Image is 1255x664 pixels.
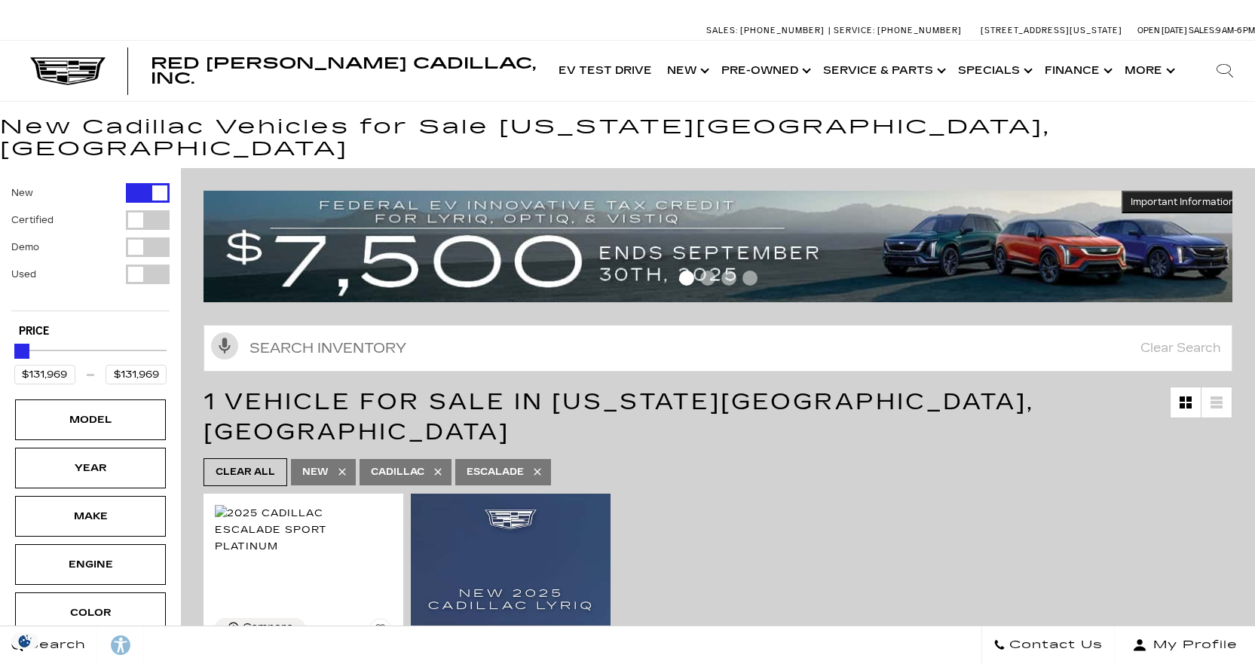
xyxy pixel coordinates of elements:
[828,26,966,35] a: Service: [PHONE_NUMBER]
[151,56,536,86] a: Red [PERSON_NAME] Cadillac, Inc.
[216,463,275,482] span: Clear All
[15,592,166,633] div: ColorColor
[551,41,660,101] a: EV Test Drive
[53,508,128,525] div: Make
[204,191,1244,302] img: vrp-tax-ending-august-version
[11,213,54,228] label: Certified
[1137,26,1187,35] span: Open [DATE]
[981,626,1115,664] a: Contact Us
[243,621,293,635] div: Compare
[14,338,167,384] div: Price
[15,448,166,488] div: YearYear
[11,240,39,255] label: Demo
[23,635,86,656] span: Search
[1147,635,1238,656] span: My Profile
[740,26,825,35] span: [PHONE_NUMBER]
[302,463,329,482] span: New
[215,505,392,555] img: 2025 Cadillac Escalade Sport Platinum
[981,26,1122,35] a: [STREET_ADDRESS][US_STATE]
[742,271,758,286] span: Go to slide 4
[211,332,238,360] svg: Click to toggle on voice search
[15,544,166,585] div: EngineEngine
[1006,635,1103,656] span: Contact Us
[19,325,162,338] h5: Price
[467,463,524,482] span: Escalade
[1117,41,1180,101] button: More
[706,26,828,35] a: Sales: [PHONE_NUMBER]
[30,57,106,86] img: Cadillac Dark Logo with Cadillac White Text
[1131,196,1235,208] span: Important Information
[53,412,128,428] div: Model
[721,271,736,286] span: Go to slide 3
[8,633,42,649] img: Opt-Out Icon
[950,41,1037,101] a: Specials
[1115,626,1255,664] button: Open user profile menu
[1216,26,1255,35] span: 9 AM-6 PM
[714,41,816,101] a: Pre-Owned
[1037,41,1117,101] a: Finance
[14,365,75,384] input: Minimum
[834,26,875,35] span: Service:
[15,399,166,440] div: ModelModel
[53,604,128,621] div: Color
[371,463,424,482] span: Cadillac
[106,365,167,384] input: Maximum
[816,41,950,101] a: Service & Parts
[660,41,714,101] a: New
[151,54,536,87] span: Red [PERSON_NAME] Cadillac, Inc.
[679,271,694,286] span: Go to slide 1
[706,26,738,35] span: Sales:
[14,344,29,359] div: Maximum Price
[1189,26,1216,35] span: Sales:
[204,388,1034,445] span: 1 Vehicle for Sale in [US_STATE][GEOGRAPHIC_DATA], [GEOGRAPHIC_DATA]
[11,183,170,311] div: Filter by Vehicle Type
[8,633,42,649] section: Click to Open Cookie Consent Modal
[369,618,392,647] button: Save Vehicle
[700,271,715,286] span: Go to slide 2
[53,460,128,476] div: Year
[215,618,305,638] button: Compare Vehicle
[15,496,166,537] div: MakeMake
[877,26,962,35] span: [PHONE_NUMBER]
[1122,191,1244,213] button: Important Information
[53,556,128,573] div: Engine
[11,185,33,200] label: New
[204,325,1232,372] input: Search Inventory
[11,267,36,282] label: Used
